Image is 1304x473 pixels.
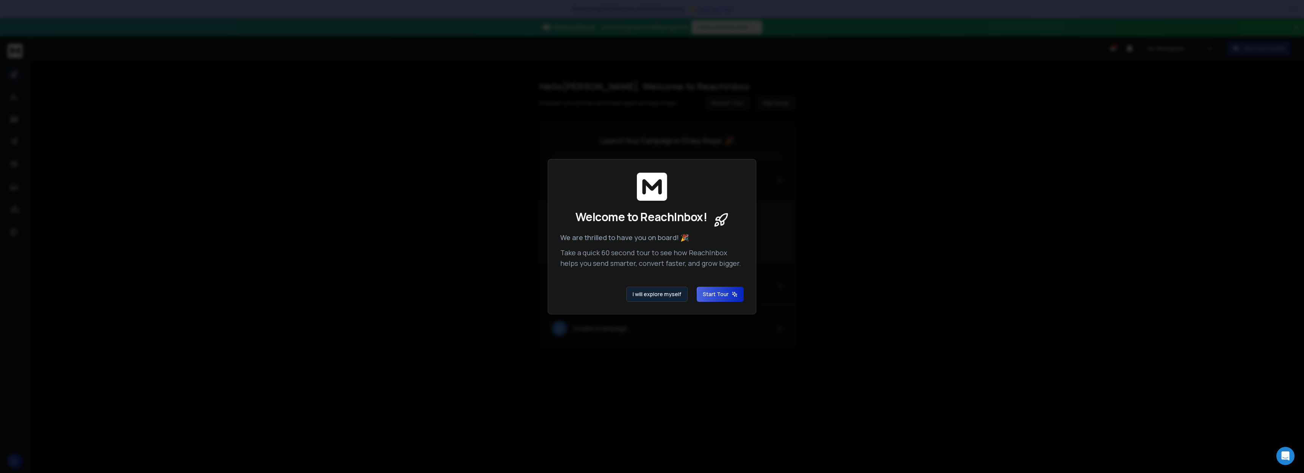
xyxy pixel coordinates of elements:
span: Welcome to ReachInbox! [575,210,707,224]
button: I will explore myself [626,287,688,302]
p: Take a quick 60 second tour to see how ReachInbox helps you send smarter, convert faster, and gro... [560,247,744,269]
button: Start Tour [697,287,744,302]
div: Open Intercom Messenger [1276,447,1295,465]
p: We are thrilled to have you on board! 🎉 [560,232,744,243]
span: Start Tour [703,290,738,298]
